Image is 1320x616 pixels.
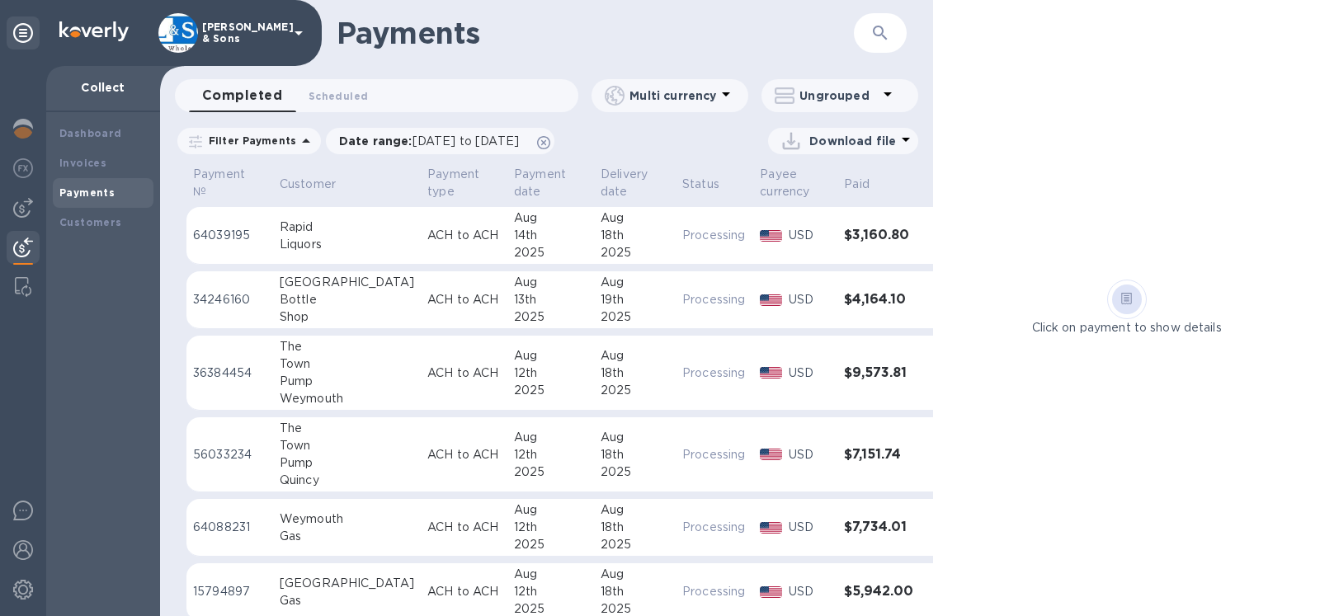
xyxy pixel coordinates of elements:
[601,274,669,291] div: Aug
[13,158,33,178] img: Foreign exchange
[844,584,913,600] h3: $5,942.00
[514,244,587,261] div: 2025
[514,566,587,583] div: Aug
[280,176,336,193] p: Customer
[280,236,414,253] div: Liquors
[760,230,782,242] img: USD
[280,472,414,489] div: Quincy
[682,227,747,244] p: Processing
[514,364,587,382] div: 12th
[280,291,414,308] div: Bottle
[682,291,747,308] p: Processing
[202,21,285,45] p: [PERSON_NAME] & Sons
[760,522,782,534] img: USD
[844,520,913,535] h3: $7,734.01
[59,216,122,228] b: Customers
[280,575,414,592] div: [GEOGRAPHIC_DATA]
[682,446,747,463] p: Processing
[601,519,669,536] div: 18th
[280,454,414,472] div: Pump
[682,176,741,193] span: Status
[280,390,414,407] div: Weymouth
[7,16,40,49] div: Unpin categories
[514,308,587,326] div: 2025
[280,274,414,291] div: [GEOGRAPHIC_DATA]
[514,501,587,519] div: Aug
[280,308,414,326] div: Shop
[682,519,747,536] p: Processing
[601,347,669,364] div: Aug
[601,308,669,326] div: 2025
[844,447,913,463] h3: $7,151.74
[280,176,357,193] span: Customer
[789,583,831,600] p: USD
[202,84,282,107] span: Completed
[601,536,669,553] div: 2025
[427,583,501,600] p: ACH to ACH
[280,219,414,236] div: Rapid
[601,244,669,261] div: 2025
[601,382,669,399] div: 2025
[601,227,669,244] div: 18th
[760,449,782,460] img: USD
[514,519,587,536] div: 12th
[59,21,129,41] img: Logo
[601,429,669,446] div: Aug
[202,134,296,148] p: Filter Payments
[326,128,554,154] div: Date range:[DATE] to [DATE]
[629,87,716,104] p: Multi currency
[682,364,747,382] p: Processing
[844,228,913,243] h3: $3,160.80
[809,133,896,149] p: Download file
[427,519,501,536] p: ACH to ACH
[427,166,501,200] span: Payment type
[193,519,266,536] p: 64088231
[601,566,669,583] div: Aug
[789,519,831,536] p: USD
[59,157,106,169] b: Invoices
[280,373,414,390] div: Pump
[844,176,891,193] span: Paid
[193,166,245,200] p: Payment №
[193,227,266,244] p: 64039195
[514,274,587,291] div: Aug
[844,176,870,193] p: Paid
[760,166,831,200] span: Payee currency
[682,176,719,193] p: Status
[514,347,587,364] div: Aug
[601,583,669,600] div: 18th
[514,166,587,200] span: Payment date
[427,364,501,382] p: ACH to ACH
[427,291,501,308] p: ACH to ACH
[337,16,793,50] h1: Payments
[427,227,501,244] p: ACH to ACH
[280,338,414,355] div: The
[760,367,782,379] img: USD
[193,291,266,308] p: 34246160
[514,166,566,200] p: Payment date
[789,291,831,308] p: USD
[514,291,587,308] div: 13th
[760,294,782,306] img: USD
[789,446,831,463] p: USD
[280,510,414,528] div: Weymouth
[280,592,414,609] div: Gas
[412,134,519,148] span: [DATE] to [DATE]
[601,209,669,227] div: Aug
[514,429,587,446] div: Aug
[427,446,501,463] p: ACH to ACH
[601,291,669,308] div: 19th
[514,382,587,399] div: 2025
[601,463,669,481] div: 2025
[1032,319,1222,336] p: Click on payment to show details
[193,446,266,463] p: 56033234
[601,501,669,519] div: Aug
[280,355,414,373] div: Town
[789,364,831,382] p: USD
[514,209,587,227] div: Aug
[427,166,479,200] p: Payment type
[280,420,414,437] div: The
[799,87,878,104] p: Ungrouped
[193,583,266,600] p: 15794897
[309,87,368,105] span: Scheduled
